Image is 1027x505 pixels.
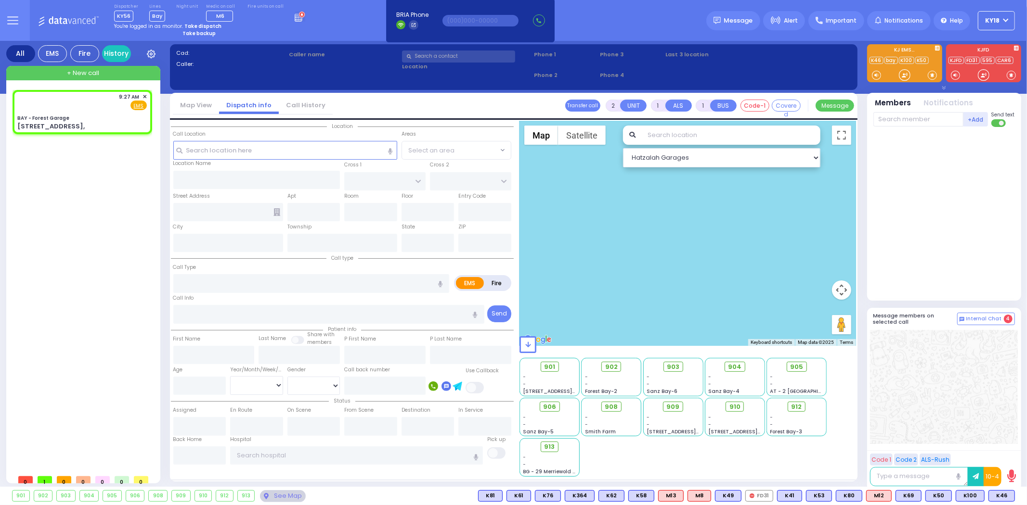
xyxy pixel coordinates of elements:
label: Last 3 location [666,50,758,59]
a: bay [884,57,898,64]
span: 913 [545,442,555,452]
div: 904 [80,491,99,501]
span: - [523,414,526,421]
input: Search hospital [230,446,483,465]
label: In Service [458,406,483,414]
span: ✕ [143,93,147,101]
div: K69 [896,490,922,502]
label: Call back number [344,366,390,374]
span: Forest Bay-2 [585,388,617,395]
img: comment-alt.png [960,317,964,322]
div: BAY - Forest Garage [17,114,69,122]
span: [STREET_ADDRESS][PERSON_NAME] [708,428,799,435]
div: Fire [70,45,99,62]
span: Phone 2 [534,71,597,79]
img: Google [522,333,554,346]
label: Entry Code [458,192,486,200]
span: - [647,414,650,421]
div: ALS [866,490,892,502]
span: Sanz Bay-5 [523,428,554,435]
span: - [708,380,711,388]
h5: Message members on selected call [873,313,957,325]
button: Send [487,305,511,322]
span: 901 [544,362,555,372]
div: EMS [38,45,67,62]
button: Transfer call [565,100,600,112]
strong: Take dispatch [184,23,221,30]
label: KJ EMS... [867,48,942,54]
div: FD31 [745,490,773,502]
div: 906 [126,491,144,501]
div: ALS [658,490,684,502]
span: - [770,414,773,421]
span: 903 [667,362,679,372]
label: First Name [173,335,201,343]
span: Call type [326,254,358,262]
span: [STREET_ADDRESS][PERSON_NAME] [523,388,614,395]
div: K53 [806,490,832,502]
label: Fire units on call [247,4,284,10]
span: BG - 29 Merriewold S. [523,468,577,475]
label: Age [173,366,183,374]
span: + New call [67,68,99,78]
label: Room [344,192,359,200]
span: M6 [216,12,224,20]
button: +Add [963,112,988,126]
label: Township [287,223,312,231]
label: Night unit [176,4,198,10]
div: 902 [34,491,52,501]
div: K81 [478,490,503,502]
span: Message [724,16,753,25]
div: K46 [988,490,1015,502]
label: Street Address [173,192,210,200]
span: Other building occupants [273,208,280,216]
span: Status [329,397,355,404]
div: BLS [628,490,654,502]
input: Search location here [173,141,397,159]
div: K100 [956,490,985,502]
span: 902 [605,362,618,372]
button: Drag Pegman onto the map to open Street View [832,315,851,334]
label: KJFD [946,48,1021,54]
button: Code 1 [870,454,893,466]
span: - [523,421,526,428]
button: Show street map [524,126,558,145]
label: Cross 1 [344,161,362,169]
span: - [708,414,711,421]
div: K364 [565,490,595,502]
div: K49 [715,490,741,502]
label: Cad: [176,49,286,57]
span: Sanz Bay-6 [647,388,677,395]
div: 913 [238,491,255,501]
div: BLS [478,490,503,502]
span: Patient info [323,326,361,333]
label: Location Name [173,160,211,167]
label: On Scene [287,406,311,414]
span: 1 [38,476,52,483]
div: ALS KJ [688,490,711,502]
span: - [708,373,711,380]
div: M12 [866,490,892,502]
span: Phone 3 [600,50,663,59]
span: 909 [667,402,680,412]
img: Logo [38,14,102,26]
label: Assigned [173,406,197,414]
span: 906 [543,402,556,412]
span: - [585,414,588,421]
span: BRIA Phone [396,11,429,19]
div: See map [260,490,305,502]
label: Caller name [289,50,399,59]
u: EMS [134,102,144,110]
a: Open this area in Google Maps (opens a new window) [522,333,554,346]
label: En Route [230,406,252,414]
a: FD31 [965,57,980,64]
span: AT - 2 [GEOGRAPHIC_DATA] [770,388,842,395]
label: Call Type [173,264,196,271]
label: ZIP [458,223,466,231]
span: 0 [57,476,71,483]
label: Areas [402,130,416,138]
button: Code 2 [894,454,918,466]
span: - [585,421,588,428]
button: Map camera controls [832,280,851,300]
div: M8 [688,490,711,502]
